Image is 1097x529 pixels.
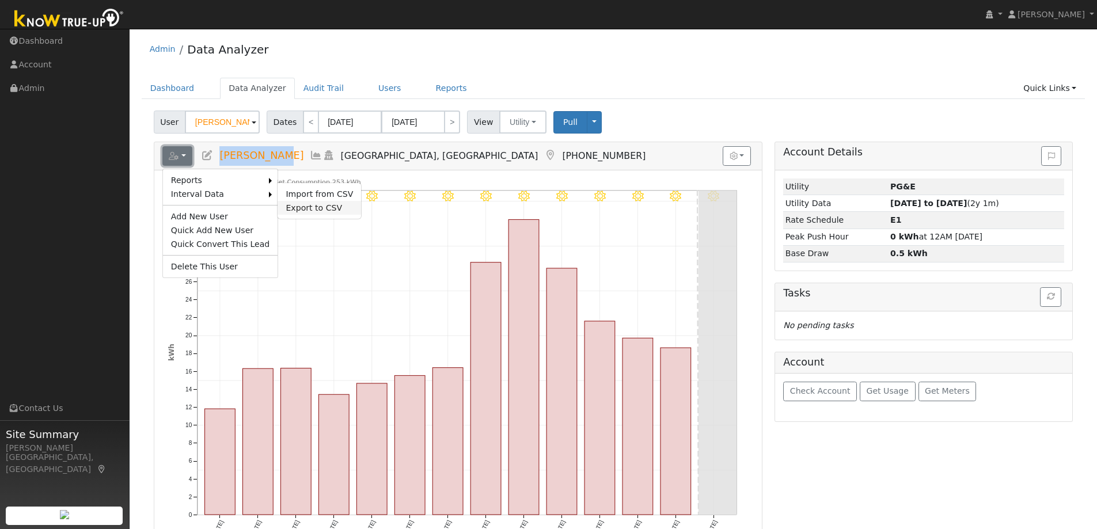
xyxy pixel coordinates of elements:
[562,150,646,161] span: [PHONE_NUMBER]
[163,173,269,187] a: Reports
[185,351,192,357] text: 18
[60,510,69,519] img: retrieve
[553,111,587,134] button: Pull
[242,369,273,515] rect: onclick=""
[661,348,691,515] rect: onclick=""
[185,279,192,285] text: 26
[303,111,319,134] a: <
[163,223,278,237] a: Quick Add New User
[204,409,235,515] rect: onclick=""
[890,199,999,208] span: (2y 1m)
[278,187,361,201] a: Import from CSV
[310,150,322,161] a: Multi-Series Graph
[546,268,577,515] rect: onclick=""
[442,191,454,202] i: 8/19 - Clear
[185,386,192,393] text: 14
[670,191,681,202] i: 8/25 - Clear
[274,178,361,186] text: Net Consumption 253 kWh
[185,422,192,428] text: 10
[6,442,123,454] div: [PERSON_NAME]
[544,150,556,161] a: Map
[163,210,278,223] a: Add New User
[280,368,311,515] rect: onclick=""
[188,476,192,482] text: 4
[394,376,425,515] rect: onclick=""
[188,458,192,465] text: 6
[632,191,643,202] i: 8/24 - Clear
[322,150,335,161] a: Login As (last Never)
[444,111,460,134] a: >
[584,321,615,515] rect: onclick=""
[925,386,970,395] span: Get Meters
[220,78,295,99] a: Data Analyzer
[163,237,278,251] a: Quick Convert This Lead
[860,382,916,401] button: Get Usage
[594,191,605,202] i: 8/23 - Clear
[890,249,928,258] strong: 0.5 kWh
[890,199,967,208] strong: [DATE] to [DATE]
[508,220,539,515] rect: onclick=""
[1015,78,1085,99] a: Quick Links
[1041,146,1061,166] button: Issue History
[356,383,387,515] rect: onclick=""
[187,43,268,56] a: Data Analyzer
[783,212,888,229] td: Rate Schedule
[890,182,916,191] strong: ID: 17216406, authorized: 08/23/25
[201,150,214,161] a: Edit User (36050)
[783,195,888,212] td: Utility Data
[783,178,888,195] td: Utility
[295,78,352,99] a: Audit Trail
[783,356,824,368] h5: Account
[480,191,492,202] i: 8/20 - Clear
[867,386,909,395] span: Get Usage
[889,229,1065,245] td: at 12AM [DATE]
[163,260,278,273] a: Delete This User
[185,368,192,375] text: 16
[783,245,888,262] td: Base Draw
[890,232,919,241] strong: 0 kWh
[467,111,500,134] span: View
[6,427,123,442] span: Site Summary
[185,314,192,321] text: 22
[185,111,260,134] input: Select a User
[499,111,546,134] button: Utility
[470,262,501,515] rect: onclick=""
[563,117,578,127] span: Pull
[404,191,416,202] i: 8/18 - Clear
[163,187,269,201] a: Interval Data
[918,382,977,401] button: Get Meters
[783,146,1064,158] h5: Account Details
[185,404,192,410] text: 12
[185,296,192,303] text: 24
[366,191,378,202] i: 8/17 - Clear
[622,338,653,515] rect: onclick=""
[556,191,568,202] i: 8/22 - Clear
[188,494,192,500] text: 2
[188,512,192,518] text: 0
[1018,10,1085,19] span: [PERSON_NAME]
[9,6,130,32] img: Know True-Up
[1040,287,1061,307] button: Refresh
[790,386,851,395] span: Check Account
[278,201,361,215] a: Export to CSV
[318,395,349,515] rect: onclick=""
[890,215,901,224] strong: V
[783,287,1064,299] h5: Tasks
[219,150,303,161] span: [PERSON_NAME]
[267,111,303,134] span: Dates
[168,344,176,361] text: kWh
[370,78,410,99] a: Users
[185,333,192,339] text: 20
[142,78,203,99] a: Dashboard
[427,78,476,99] a: Reports
[6,451,123,475] div: [GEOGRAPHIC_DATA], [GEOGRAPHIC_DATA]
[518,191,530,202] i: 8/21 - Clear
[150,44,176,54] a: Admin
[188,440,192,447] text: 8
[341,150,538,161] span: [GEOGRAPHIC_DATA], [GEOGRAPHIC_DATA]
[783,229,888,245] td: Peak Push Hour
[154,111,185,134] span: User
[783,382,857,401] button: Check Account
[783,321,853,330] i: No pending tasks
[432,368,463,515] rect: onclick=""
